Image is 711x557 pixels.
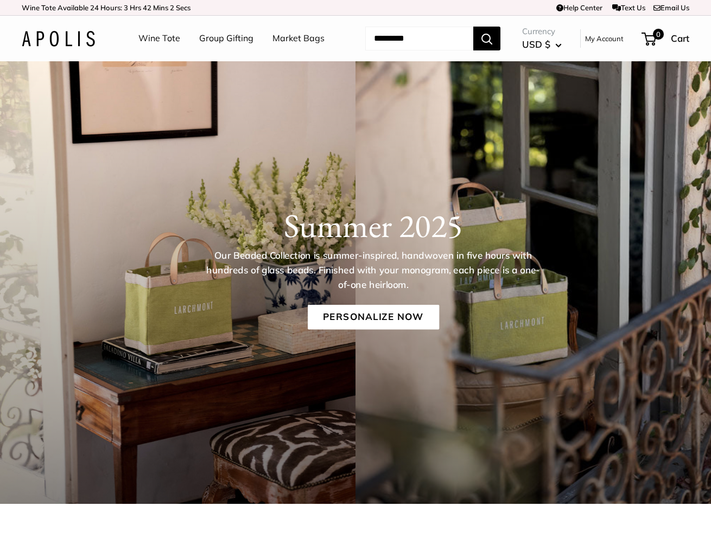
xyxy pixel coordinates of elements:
a: 0 Cart [643,30,689,47]
h1: Summer 2025 [56,206,691,245]
a: Wine Tote [138,30,180,47]
span: Hrs [130,3,141,12]
span: 2 [170,3,174,12]
a: Email Us [653,3,689,12]
button: USD $ [522,36,562,53]
a: My Account [585,32,624,45]
span: 42 [143,3,151,12]
a: Market Bags [272,30,325,47]
a: Help Center [556,3,602,12]
span: USD $ [522,39,550,50]
a: Text Us [612,3,645,12]
button: Search [473,27,500,50]
span: 0 [653,29,664,40]
span: 3 [124,3,128,12]
span: Secs [176,3,191,12]
span: Mins [153,3,168,12]
p: Our Beaded Collection is summer-inspired, handwoven in five hours with hundreds of glass beads. F... [206,249,541,292]
span: Cart [671,33,689,44]
a: Personalize Now [308,305,439,330]
span: Currency [522,24,562,39]
input: Search... [365,27,473,50]
img: Apolis [22,31,95,47]
a: Group Gifting [199,30,253,47]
